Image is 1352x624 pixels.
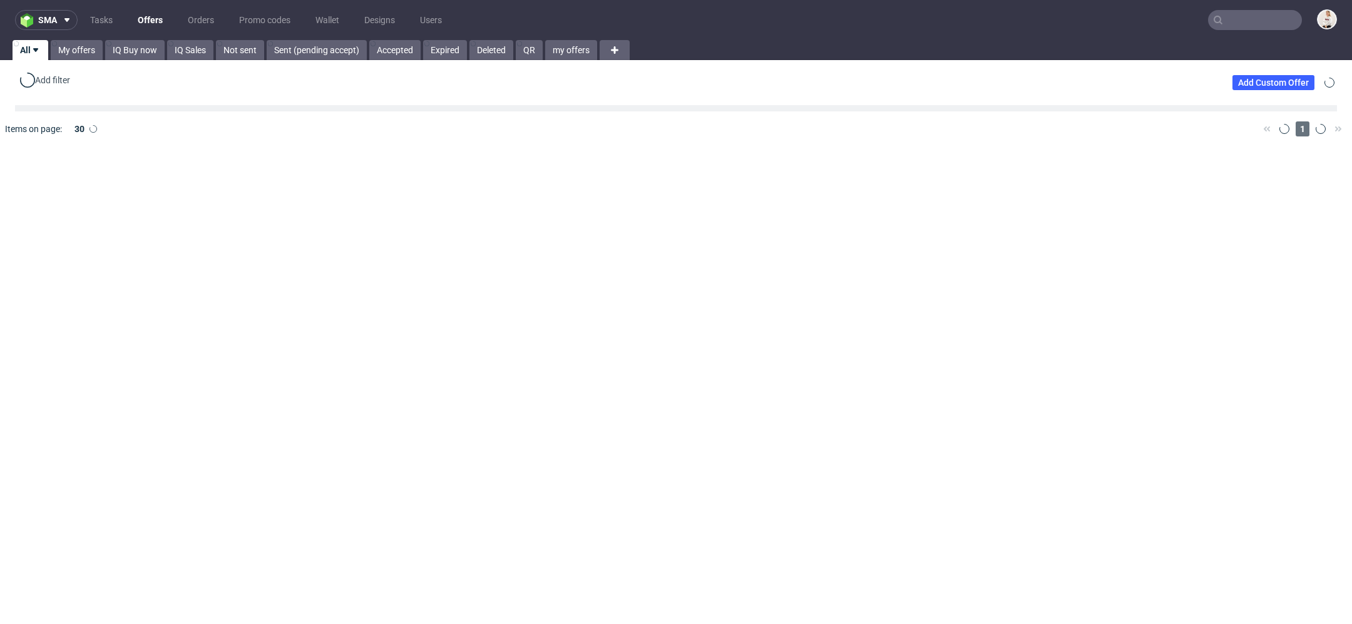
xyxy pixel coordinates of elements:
a: IQ Sales [167,40,213,60]
a: QR [516,40,543,60]
a: Sent (pending accept) [267,40,367,60]
a: my offers [545,40,597,60]
a: Deleted [469,40,513,60]
span: Items on page: [5,123,62,135]
a: Promo codes [232,10,298,30]
div: Add filter [18,70,73,90]
a: IQ Buy now [105,40,165,60]
a: Users [412,10,449,30]
a: Designs [357,10,402,30]
a: Tasks [83,10,120,30]
img: logo [21,13,38,28]
a: Expired [423,40,467,60]
a: Add Custom Offer [1232,75,1314,90]
span: sma [38,16,57,24]
a: Accepted [369,40,421,60]
button: sma [15,10,78,30]
a: Offers [130,10,170,30]
a: Wallet [308,10,347,30]
img: Mari Fok [1318,11,1336,28]
a: All [13,40,48,60]
div: 30 [67,120,90,138]
span: 1 [1296,121,1309,136]
a: Orders [180,10,222,30]
a: Not sent [216,40,264,60]
a: My offers [51,40,103,60]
